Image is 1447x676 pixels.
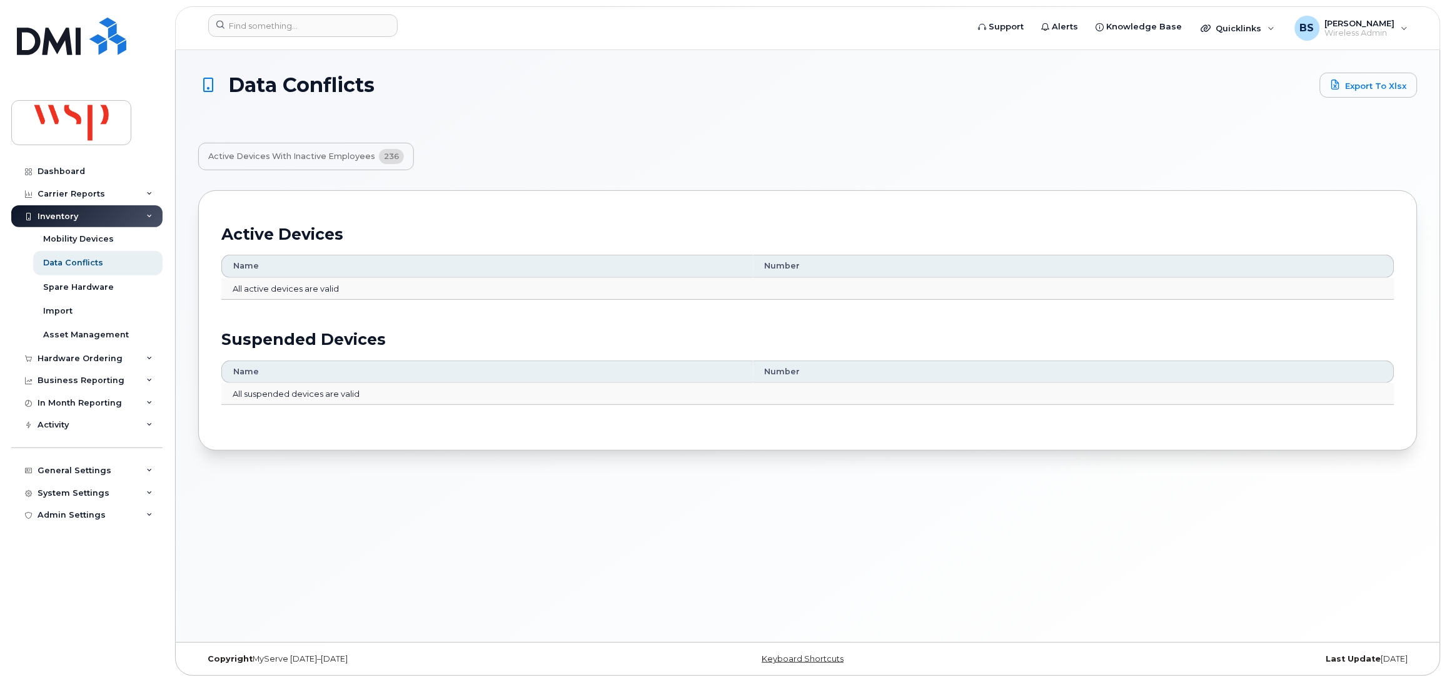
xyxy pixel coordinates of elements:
[1320,73,1418,98] a: Export to Xlsx
[208,654,253,663] strong: Copyright
[1011,654,1418,664] div: [DATE]
[221,225,1394,243] h2: Active Devices
[221,278,1394,300] td: All active devices are valid
[221,383,1394,406] td: All suspended devices are valid
[221,361,754,383] th: Name
[379,149,404,164] span: 236
[1326,654,1381,663] strong: Last Update
[754,361,1394,383] th: Number
[228,74,375,96] span: Data Conflicts
[754,255,1394,277] th: Number
[762,654,844,663] a: Keyboard Shortcuts
[221,255,754,277] th: Name
[208,151,375,161] span: Active Devices with Inactive Employees
[221,330,1394,349] h2: Suspended Devices
[198,654,605,664] div: MyServe [DATE]–[DATE]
